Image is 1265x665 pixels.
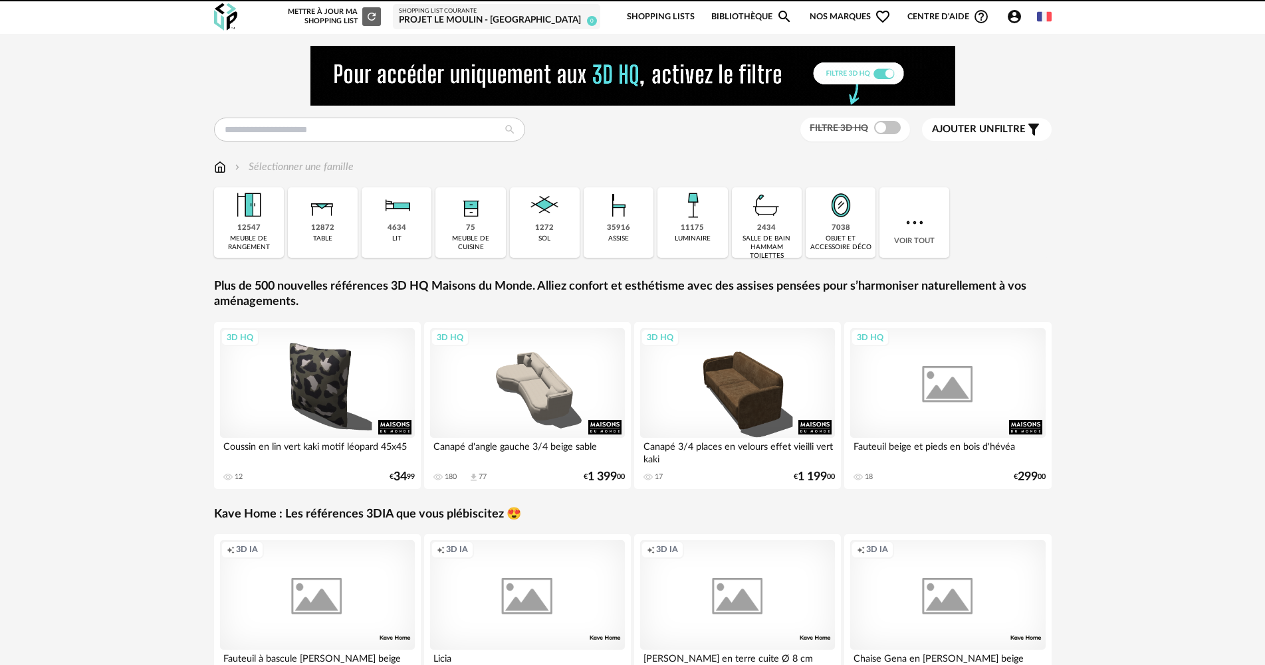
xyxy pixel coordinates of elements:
[214,3,237,31] img: OXP
[1006,9,1022,25] span: Account Circle icon
[390,472,415,482] div: € 99
[535,223,554,233] div: 1272
[865,472,873,482] div: 18
[236,544,258,555] span: 3D IA
[366,13,378,20] span: Refresh icon
[237,223,261,233] div: 12547
[399,7,594,15] div: Shopping List courante
[392,235,402,243] div: lit
[973,9,989,25] span: Help Circle Outline icon
[469,472,479,482] span: Download icon
[851,329,889,346] div: 3D HQ
[601,187,637,223] img: Assise.png
[932,123,1026,136] span: filtre
[587,16,597,26] span: 0
[526,187,562,223] img: Sol.png
[214,507,521,522] a: Kave Home : Les références 3DIA que vous plébiscitez 😍
[736,235,798,260] div: salle de bain hammam toilettes
[439,235,501,252] div: meuble de cuisine
[675,187,711,223] img: Luminaire.png
[1037,9,1052,24] img: fr
[399,7,594,27] a: Shopping List courante Projet Le Moulin - [GEOGRAPHIC_DATA] 0
[220,438,415,464] div: Coussin en lin vert kaki motif léopard 45x45
[1018,472,1038,482] span: 299
[388,223,406,233] div: 4634
[227,544,235,555] span: Creation icon
[627,1,695,33] a: Shopping Lists
[394,472,407,482] span: 34
[823,187,859,223] img: Miroir.png
[218,235,280,252] div: meuble de rangement
[711,1,792,33] a: BibliothèqueMagnify icon
[794,472,835,482] div: € 00
[424,322,632,489] a: 3D HQ Canapé d'angle gauche 3/4 beige sable 180 Download icon 77 €1 39900
[810,235,871,252] div: objet et accessoire déco
[232,159,354,175] div: Sélectionner une famille
[214,279,1052,310] a: Plus de 500 nouvelles références 3D HQ Maisons du Monde. Alliez confort et esthétisme avec des as...
[832,223,850,233] div: 7038
[430,438,626,464] div: Canapé d'angle gauche 3/4 beige sable
[641,329,679,346] div: 3D HQ
[446,544,468,555] span: 3D IA
[313,235,332,243] div: table
[214,159,226,175] img: svg+xml;base64,PHN2ZyB3aWR0aD0iMTYiIGhlaWdodD0iMTciIHZpZXdCb3g9IjAgMCAxNiAxNyIgZmlsbD0ibm9uZSIgeG...
[907,9,989,25] span: Centre d'aideHelp Circle Outline icon
[681,223,704,233] div: 11175
[675,235,711,243] div: luminaire
[866,544,888,555] span: 3D IA
[466,223,475,233] div: 75
[538,235,550,243] div: sol
[479,472,487,482] div: 77
[232,159,243,175] img: svg+xml;base64,PHN2ZyB3aWR0aD0iMTYiIGhlaWdodD0iMTYiIHZpZXdCb3g9IjAgMCAxNiAxNiIgZmlsbD0ibm9uZSIgeG...
[285,7,381,26] div: Mettre à jour ma Shopping List
[399,15,594,27] div: Projet Le Moulin - [GEOGRAPHIC_DATA]
[857,544,865,555] span: Creation icon
[798,472,827,482] span: 1 199
[640,438,836,464] div: Canapé 3/4 places en velours effet vieilli vert kaki
[655,472,663,482] div: 17
[231,187,267,223] img: Meuble%20de%20rangement.png
[221,329,259,346] div: 3D HQ
[875,9,891,25] span: Heart Outline icon
[304,187,340,223] img: Table.png
[656,544,678,555] span: 3D IA
[431,329,469,346] div: 3D HQ
[810,124,868,133] span: Filtre 3D HQ
[776,9,792,25] span: Magnify icon
[810,1,891,33] span: Nos marques
[437,544,445,555] span: Creation icon
[879,187,949,258] div: Voir tout
[634,322,842,489] a: 3D HQ Canapé 3/4 places en velours effet vieilli vert kaki 17 €1 19900
[647,544,655,555] span: Creation icon
[932,124,994,134] span: Ajouter un
[607,223,630,233] div: 35916
[850,438,1046,464] div: Fauteuil beige et pieds en bois d'hévéa
[1026,122,1042,138] span: Filter icon
[214,322,421,489] a: 3D HQ Coussin en lin vert kaki motif léopard 45x45 12 €3499
[310,46,955,106] img: NEW%20NEW%20HQ%20NEW_V1.gif
[584,472,625,482] div: € 00
[844,322,1052,489] a: 3D HQ Fauteuil beige et pieds en bois d'hévéa 18 €29900
[608,235,629,243] div: assise
[1006,9,1028,25] span: Account Circle icon
[757,223,776,233] div: 2434
[588,472,617,482] span: 1 399
[453,187,489,223] img: Rangement.png
[311,223,334,233] div: 12872
[1014,472,1046,482] div: € 00
[235,472,243,482] div: 12
[748,187,784,223] img: Salle%20de%20bain.png
[903,211,927,235] img: more.7b13dc1.svg
[379,187,415,223] img: Literie.png
[922,118,1052,141] button: Ajouter unfiltre Filter icon
[445,472,457,482] div: 180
